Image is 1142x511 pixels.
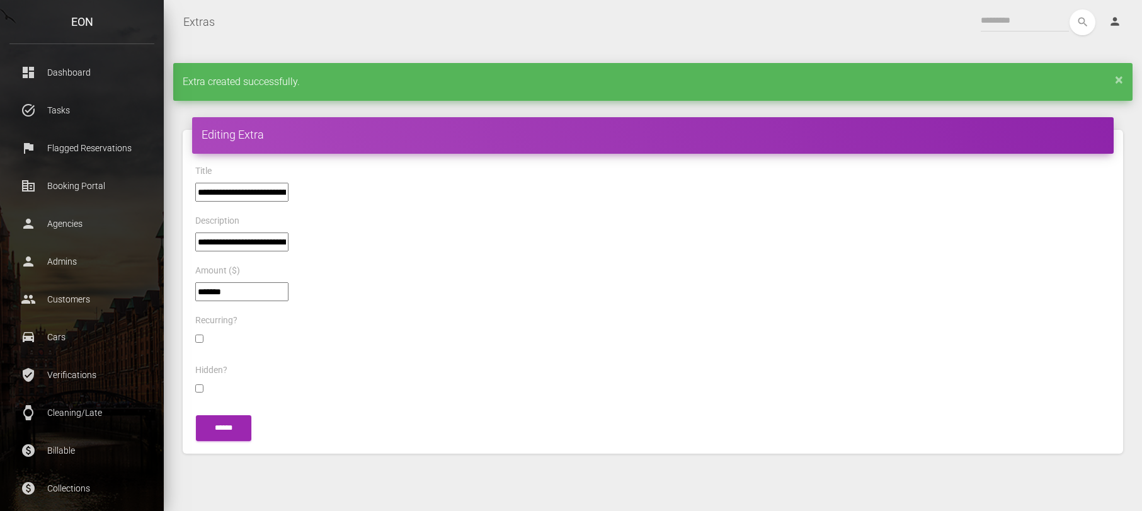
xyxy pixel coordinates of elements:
a: person Admins [9,246,154,277]
a: task_alt Tasks [9,95,154,126]
p: Tasks [19,101,145,120]
div: Extra created successfully. [173,63,1133,101]
p: Verifications [19,365,145,384]
p: Cars [19,328,145,347]
p: Agencies [19,214,145,233]
a: verified_user Verifications [9,359,154,391]
label: Amount ($) [195,265,240,277]
a: drive_eta Cars [9,321,154,353]
p: Collections [19,479,145,498]
a: paid Billable [9,435,154,466]
a: paid Collections [9,473,154,504]
label: Title [195,165,212,178]
a: × [1115,76,1123,83]
p: Flagged Reservations [19,139,145,158]
p: Billable [19,441,145,460]
button: search [1070,9,1095,35]
h4: Editing Extra [202,127,1104,142]
p: Booking Portal [19,176,145,195]
a: people Customers [9,284,154,315]
label: Recurring? [195,314,237,327]
label: Hidden? [195,364,227,377]
a: flag Flagged Reservations [9,132,154,164]
a: person Agencies [9,208,154,239]
a: corporate_fare Booking Portal [9,170,154,202]
a: dashboard Dashboard [9,57,154,88]
p: Customers [19,290,145,309]
a: person [1099,9,1133,35]
p: Dashboard [19,63,145,82]
p: Admins [19,252,145,271]
a: Extras [183,6,215,38]
p: Cleaning/Late [19,403,145,422]
i: person [1109,15,1121,28]
label: Description [195,215,239,227]
a: watch Cleaning/Late [9,397,154,428]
